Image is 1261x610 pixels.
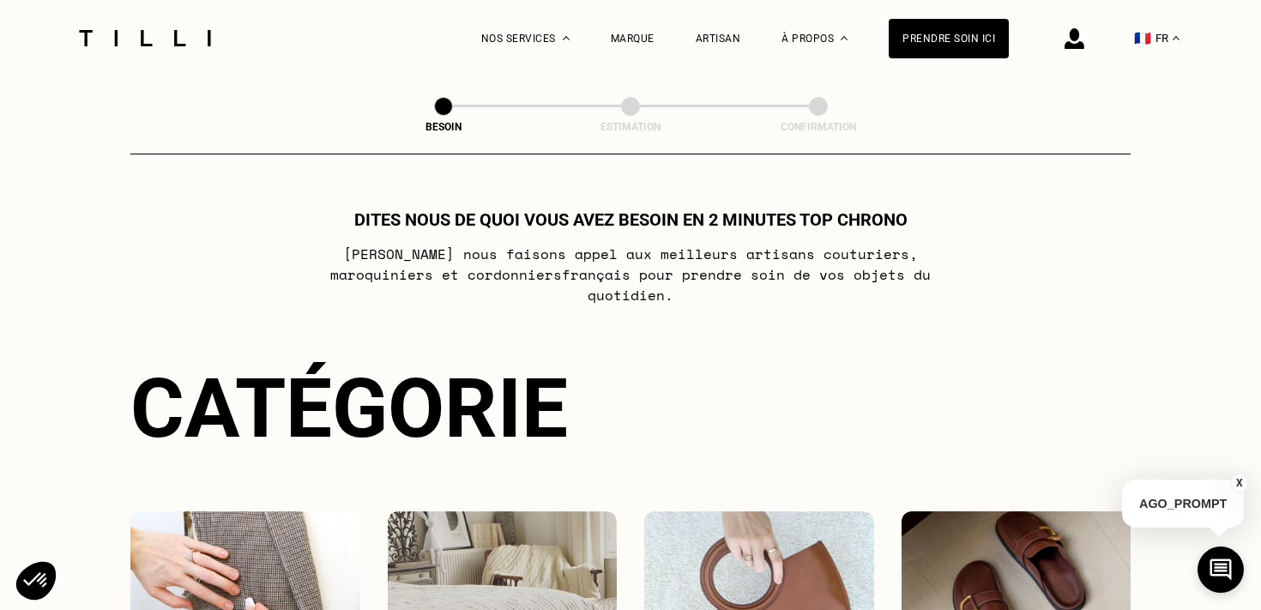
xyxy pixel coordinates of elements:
[1134,30,1151,46] span: 🇫🇷
[130,360,1131,456] div: Catégorie
[73,30,217,46] img: Logo du service de couturière Tilli
[563,36,570,40] img: Menu déroulant
[696,33,741,45] a: Artisan
[354,209,908,230] h1: Dites nous de quoi vous avez besoin en 2 minutes top chrono
[1065,28,1084,49] img: icône connexion
[1122,480,1244,528] p: AGO_PROMPT
[545,121,716,133] div: Estimation
[1173,36,1180,40] img: menu déroulant
[733,121,904,133] div: Confirmation
[358,121,529,133] div: Besoin
[291,244,971,305] p: [PERSON_NAME] nous faisons appel aux meilleurs artisans couturiers , maroquiniers et cordonniers ...
[889,19,1009,58] a: Prendre soin ici
[1231,474,1248,492] button: X
[611,33,655,45] a: Marque
[841,36,848,40] img: Menu déroulant à propos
